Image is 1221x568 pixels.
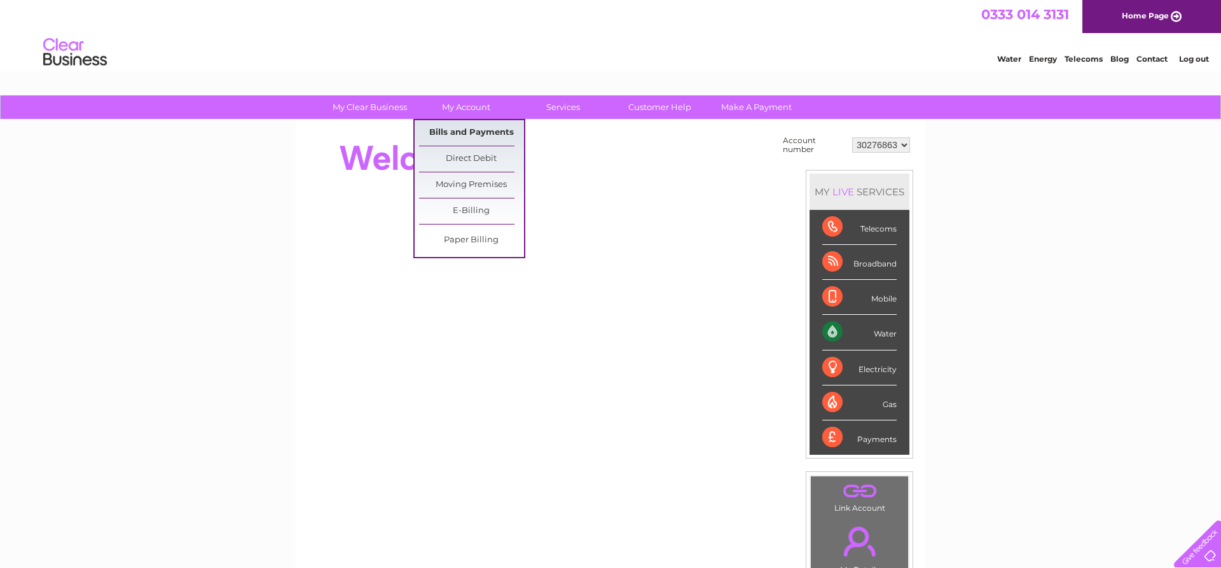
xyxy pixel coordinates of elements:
a: Make A Payment [704,95,809,119]
a: . [814,519,905,564]
a: My Clear Business [317,95,422,119]
a: Paper Billing [419,228,524,253]
td: Account number [780,133,849,157]
div: Payments [822,420,897,455]
div: Telecoms [822,210,897,245]
div: MY SERVICES [810,174,909,210]
div: Gas [822,385,897,420]
a: Log out [1179,54,1209,64]
div: Electricity [822,350,897,385]
div: LIVE [830,186,857,198]
div: Water [822,315,897,350]
div: Broadband [822,245,897,280]
div: Mobile [822,280,897,315]
td: Link Account [810,476,909,516]
a: Moving Premises [419,172,524,198]
a: Contact [1136,54,1168,64]
a: My Account [414,95,519,119]
a: . [814,480,905,502]
a: Telecoms [1065,54,1103,64]
a: Water [997,54,1021,64]
a: Customer Help [607,95,712,119]
a: Energy [1029,54,1057,64]
img: logo.png [43,33,107,72]
a: Bills and Payments [419,120,524,146]
a: 0333 014 3131 [981,6,1069,22]
div: Clear Business is a trading name of Verastar Limited (registered in [GEOGRAPHIC_DATA] No. 3667643... [311,7,912,62]
a: Blog [1110,54,1129,64]
a: Services [511,95,616,119]
a: Direct Debit [419,146,524,172]
a: E-Billing [419,198,524,224]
